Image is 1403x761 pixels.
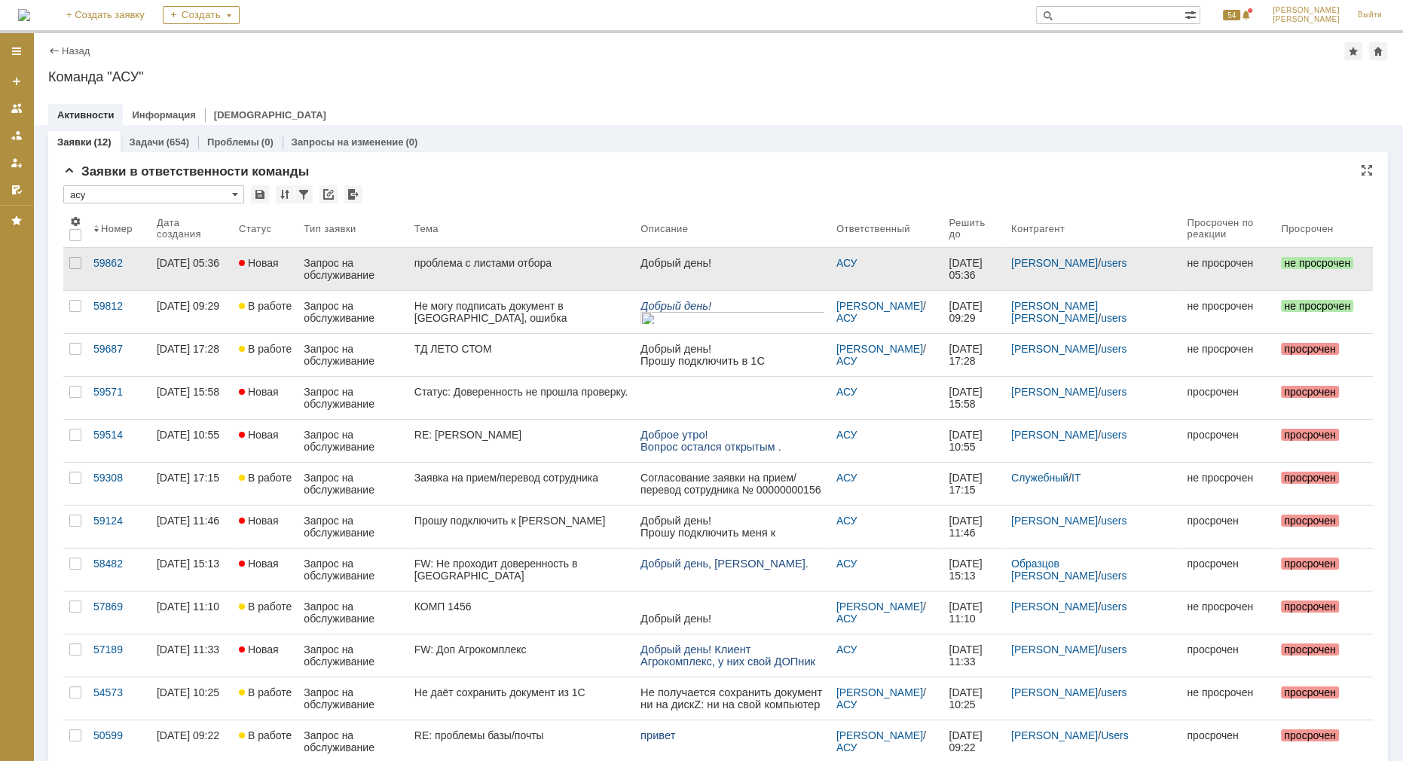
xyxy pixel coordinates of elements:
[298,677,408,720] a: Запрос на обслуживание
[943,591,1005,634] a: [DATE] 11:10
[298,420,408,462] a: Запрос на обслуживание
[1071,472,1081,484] a: IT
[836,355,857,367] a: АСУ
[943,420,1005,462] a: [DATE] 10:55
[57,109,114,121] a: Активности
[414,686,628,698] div: Не даёт сохранить документ из 1С
[830,209,943,248] th: Ответственный
[414,300,628,324] div: Не могу подписать документ в [GEOGRAPHIC_DATA], ошибка
[93,257,145,269] div: 59862
[1181,591,1275,634] a: не просрочен
[239,472,292,484] span: В работе
[57,136,91,148] a: Заявки
[589,191,607,209] a: Еремина Полина
[836,613,857,625] a: АСУ
[344,185,362,203] div: Экспорт списка
[87,377,151,419] a: 59571
[1011,223,1065,234] div: Контрагент
[1275,463,1361,505] a: просрочен
[1101,257,1126,269] a: users
[1281,429,1338,441] span: просрочен
[29,567,47,585] a: АСУ
[1273,6,1340,15] span: [PERSON_NAME]
[87,591,151,634] a: 57869
[298,291,408,333] a: Запрос на обслуживание
[836,515,857,527] a: АСУ
[157,729,219,741] div: [DATE] 09:22
[251,185,269,203] div: Сохранить вид
[304,472,402,496] div: Запрос на обслуживание
[589,277,607,295] a: Еремина Полина
[298,334,408,376] a: Запрос на обслуживание
[298,591,408,634] a: Запрос на обслуживание
[215,521,305,533] a: #59812: ИТ-услуга
[943,549,1005,591] a: [DATE] 15:13
[233,677,298,720] a: В работе
[298,506,408,548] a: Запрос на обслуживание
[1011,300,1101,324] a: [PERSON_NAME] [PERSON_NAME]
[151,591,233,634] a: [DATE] 11:10
[1275,377,1361,419] a: просрочен
[1181,549,1275,591] a: просрочен
[157,558,219,570] div: [DATE] 15:13
[1275,291,1361,333] a: не просрочен
[943,334,1005,376] a: [DATE] 17:28
[304,300,402,324] div: Запрос на обслуживание
[304,223,356,234] div: Тип заявки
[151,420,233,462] a: [DATE] 10:55
[5,178,29,202] a: Мои согласования
[298,463,408,505] a: Запрос на обслуживание
[1187,601,1269,613] div: не просрочен
[1187,343,1269,355] div: не просрочен
[157,643,219,656] div: [DATE] 11:33
[1275,506,1361,548] a: просрочен
[1101,570,1126,582] a: users
[26,255,106,267] a: [DOMAIN_NAME]
[1181,506,1275,548] a: просрочен
[29,436,118,448] a: #59571: ИТ-услуга
[93,515,145,527] div: 59124
[239,429,279,441] span: Новая
[130,136,164,148] a: Задачи
[132,109,195,121] a: Информация
[943,677,1005,720] a: [DATE] 10:25
[93,729,145,741] div: 50599
[233,377,298,419] a: Новая
[215,470,234,488] a: Лаунова Ольга
[949,472,985,496] span: [DATE] 17:15
[29,71,118,83] a: #57189: ИТ-услуга
[949,343,985,367] span: [DATE] 17:28
[1101,312,1126,324] a: users
[1181,420,1275,462] a: просрочен
[836,686,923,698] a: [PERSON_NAME]
[1187,558,1269,570] div: просрочен
[1275,634,1361,677] a: просрочен
[304,343,402,367] div: Запрос на обслуживание
[408,634,634,677] a: FW: Доп Агрокомплекс
[1187,515,1269,527] div: просрочен
[949,386,985,410] span: [DATE] 15:58
[239,515,279,527] span: Новая
[215,384,234,402] a: АСУ
[215,288,234,306] a: Еремина Полина
[1187,686,1269,698] div: не просрочен
[1187,429,1269,441] div: просрочен
[836,386,857,398] a: АСУ
[836,257,857,269] a: АСУ
[298,248,408,290] a: Запрос на обслуживание
[1101,686,1126,698] a: users
[408,420,634,462] a: RE: [PERSON_NAME]
[87,209,151,248] th: Номер
[233,591,298,634] a: В работе
[298,634,408,677] a: Запрос на обслуживание
[29,565,136,574] span: s.trusova @[DOMAIN_NAME]
[239,601,292,613] span: В работе
[151,377,233,419] a: [DATE] 15:58
[949,300,985,324] span: [DATE] 09:29
[214,109,326,121] a: [DEMOGRAPHIC_DATA]
[87,677,151,720] a: 54573
[215,202,234,220] a: Еремина Полина
[1275,420,1361,462] a: просрочен
[215,157,305,169] a: #54573: ИТ-услуга
[151,549,233,591] a: [DATE] 15:13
